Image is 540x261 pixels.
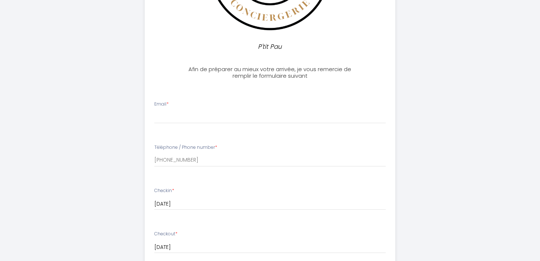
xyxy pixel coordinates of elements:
[188,66,352,79] h3: Afin de préparer au mieux votre arrivée, je vous remercie de remplir le formulaire suivant
[154,231,177,238] label: Checkout
[154,144,217,151] label: Téléphone / Phone number
[191,42,349,52] p: P'tit Pau
[154,101,169,108] label: Email
[154,187,174,194] label: Checkin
